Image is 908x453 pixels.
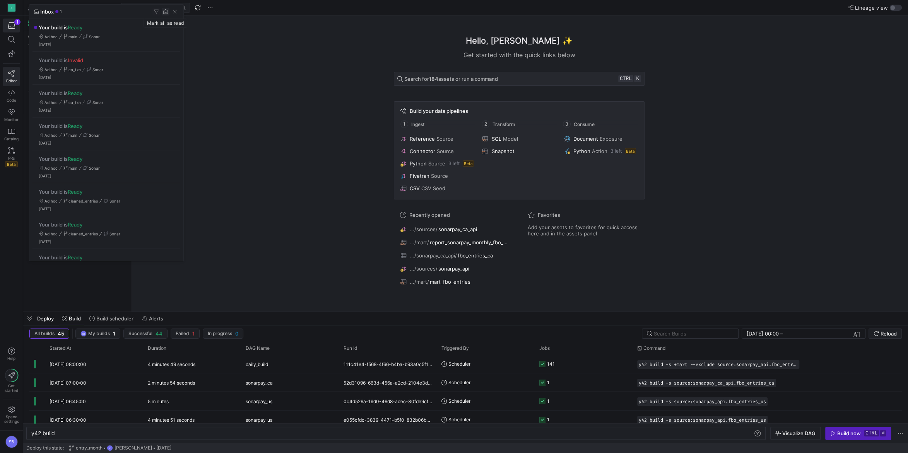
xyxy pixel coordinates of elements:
[89,34,100,39] span: Sonar
[39,57,83,63] span: Your build is
[68,133,77,138] span: main
[44,34,58,39] span: Ad hoc
[68,232,98,236] span: cleaned_entries
[68,199,98,203] span: cleaned_entries
[39,123,82,129] span: Your build is
[68,90,82,96] span: Ready
[32,85,186,118] div: Press SPACE to select this row.
[68,24,82,31] span: Ready
[39,42,51,47] span: [DATE]
[39,108,51,112] span: [DATE]
[32,249,186,282] div: Press SPACE to select this row.
[109,232,120,236] span: Sonar
[89,133,100,138] span: Sonar
[68,254,82,261] span: Ready
[68,34,77,39] span: main
[44,232,58,236] span: Ad hoc
[68,123,82,129] span: Ready
[39,75,51,80] span: [DATE]
[39,221,82,228] span: Your build is
[39,90,82,96] span: Your build is
[60,9,62,14] span: 1
[39,141,51,145] span: [DATE]
[44,199,58,203] span: Ad hoc
[39,254,82,261] span: Your build is
[144,19,187,28] div: Mark all as read
[32,183,186,216] div: Press SPACE to select this row.
[92,67,103,72] span: Sonar
[32,19,186,52] div: Press SPACE to select this row.
[32,216,186,249] div: Press SPACE to select this row.
[40,9,54,15] span: Inbox
[68,221,82,228] span: Ready
[39,189,82,195] span: Your build is
[109,199,120,203] span: Sonar
[89,166,100,170] span: Sonar
[68,100,81,105] span: ca_txn
[32,118,186,150] div: Press SPACE to select this row.
[32,52,186,85] div: Press SPACE to select this row.
[92,100,103,105] span: Sonar
[39,156,82,162] span: Your build is
[68,67,81,72] span: ca_txn
[39,24,82,31] span: Your build is
[68,156,82,162] span: Ready
[68,166,77,170] span: main
[68,57,83,63] span: Invalid
[44,100,58,105] span: Ad hoc
[39,239,51,244] span: [DATE]
[39,174,51,178] span: [DATE]
[32,150,186,183] div: Press SPACE to select this row.
[44,67,58,72] span: Ad hoc
[44,166,58,170] span: Ad hoc
[68,189,82,195] span: Ready
[39,206,51,211] span: [DATE]
[44,133,58,138] span: Ad hoc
